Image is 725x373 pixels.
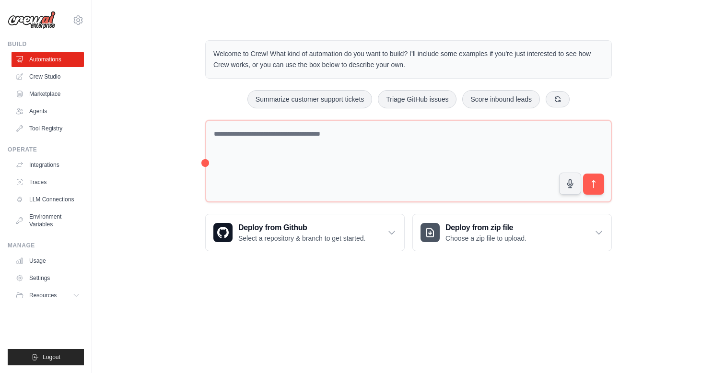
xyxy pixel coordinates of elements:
[8,40,84,48] div: Build
[8,242,84,249] div: Manage
[29,291,57,299] span: Resources
[12,192,84,207] a: LLM Connections
[12,209,84,232] a: Environment Variables
[378,90,456,108] button: Triage GitHub issues
[8,146,84,153] div: Operate
[12,69,84,84] a: Crew Studio
[445,222,526,233] h3: Deploy from zip file
[12,121,84,136] a: Tool Registry
[12,288,84,303] button: Resources
[12,157,84,173] a: Integrations
[12,86,84,102] a: Marketplace
[462,90,540,108] button: Score inbound leads
[8,349,84,365] button: Logout
[238,222,365,233] h3: Deploy from Github
[445,233,526,243] p: Choose a zip file to upload.
[43,353,60,361] span: Logout
[12,52,84,67] a: Automations
[12,253,84,268] a: Usage
[8,11,56,29] img: Logo
[12,270,84,286] a: Settings
[213,48,604,70] p: Welcome to Crew! What kind of automation do you want to build? I'll include some examples if you'...
[247,90,372,108] button: Summarize customer support tickets
[12,175,84,190] a: Traces
[238,233,365,243] p: Select a repository & branch to get started.
[12,104,84,119] a: Agents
